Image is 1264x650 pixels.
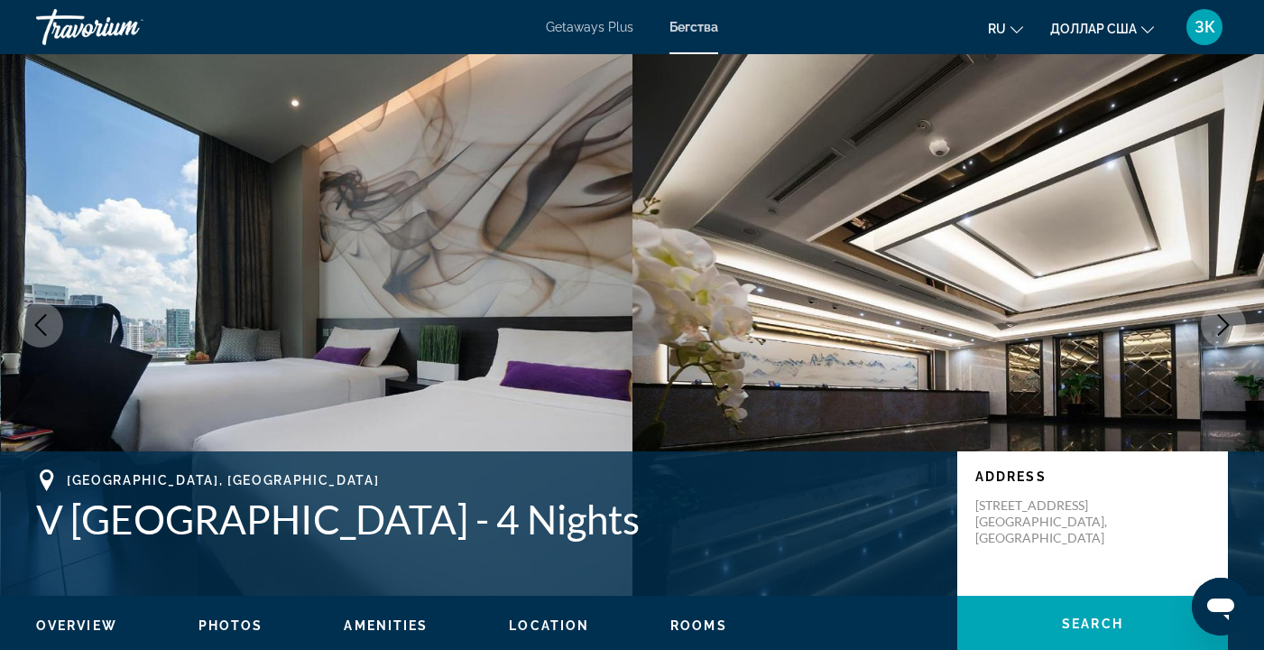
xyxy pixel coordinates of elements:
[36,617,117,634] button: Overview
[1192,578,1250,636] iframe: Кнопка запуска окна обмена сообщениями
[1195,17,1215,36] font: ЗК
[1050,15,1154,42] button: Изменить валюту
[975,469,1210,484] p: Address
[1201,302,1246,348] button: Next image
[18,302,63,348] button: Previous image
[988,15,1023,42] button: Изменить язык
[988,22,1006,36] font: ru
[509,617,589,634] button: Location
[344,618,428,633] span: Amenities
[546,20,633,34] a: Getaways Plus
[36,496,939,543] h1: V [GEOGRAPHIC_DATA] - 4 Nights
[1050,22,1137,36] font: доллар США
[670,618,727,633] span: Rooms
[67,473,379,487] span: [GEOGRAPHIC_DATA], [GEOGRAPHIC_DATA]
[36,618,117,633] span: Overview
[509,618,589,633] span: Location
[975,497,1120,546] p: [STREET_ADDRESS] [GEOGRAPHIC_DATA], [GEOGRAPHIC_DATA]
[1181,8,1228,46] button: Меню пользователя
[1062,617,1123,631] span: Search
[198,617,263,634] button: Photos
[344,617,428,634] button: Amenities
[198,618,263,633] span: Photos
[36,4,217,51] a: Травориум
[670,617,727,634] button: Rooms
[669,20,718,34] a: Бегства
